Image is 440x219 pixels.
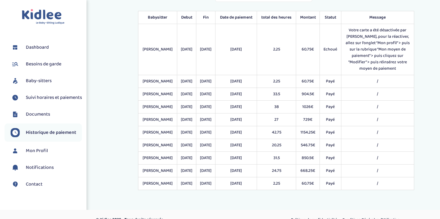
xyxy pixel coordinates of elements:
td: 546.75€ [296,139,320,152]
td: [PERSON_NAME] [138,177,177,190]
img: notification.svg [11,163,20,172]
th: Date de paiement [215,11,257,24]
td: [PERSON_NAME] [138,88,177,101]
td: 2.25 [257,177,296,190]
td: [DATE] [177,126,196,139]
span: Baby-sitters [26,77,52,85]
td: 1026€ [296,101,320,113]
td: Payé [320,152,341,165]
td: [DATE] [177,139,196,152]
img: contact.svg [11,180,20,189]
td: [DATE] [177,88,196,101]
td: [DATE] [215,113,257,126]
a: Besoins de garde [11,60,82,69]
td: [DATE] [177,75,196,88]
td: [DATE] [215,165,257,177]
td: [DATE] [215,75,257,88]
td: [DATE] [177,101,196,113]
td: [PERSON_NAME] [138,126,177,139]
td: 2.25 [257,24,296,75]
td: Payé [320,126,341,139]
th: Debut [177,11,196,24]
td: [DATE] [196,113,215,126]
td: 60.75€ [296,75,320,88]
td: 729€ [296,113,320,126]
td: 904.5€ [296,88,320,101]
th: Fin [196,11,215,24]
img: suivihoraire.svg [11,93,20,102]
th: Message [341,11,414,24]
td: Payé [320,75,341,88]
td: [DATE] [215,177,257,190]
td: [PERSON_NAME] [138,152,177,165]
td: [DATE] [196,165,215,177]
td: [DATE] [177,152,196,165]
th: Statut [320,11,341,24]
td: / [341,88,414,101]
td: Payé [320,165,341,177]
td: 42.75 [257,126,296,139]
td: Payé [320,88,341,101]
td: Echoué [320,24,341,75]
td: [PERSON_NAME] [138,75,177,88]
td: Payé [320,177,341,190]
span: Notifications [26,164,54,171]
span: Historique de paiement [26,129,76,136]
img: dashboard.svg [11,43,20,52]
span: Suivi horaires et paiements [26,94,82,101]
a: Historique de paiement [11,128,82,137]
td: 1154.25€ [296,126,320,139]
td: [DATE] [177,24,196,75]
td: [DATE] [196,75,215,88]
td: / [341,165,414,177]
td: [DATE] [177,165,196,177]
span: Besoins de garde [26,61,61,68]
img: logo.svg [22,9,65,25]
td: [DATE] [196,126,215,139]
img: besoin.svg [11,60,20,69]
td: 20.25 [257,139,296,152]
td: [DATE] [215,139,257,152]
td: [PERSON_NAME] [138,101,177,113]
td: [DATE] [215,101,257,113]
td: 60.75€ [296,24,320,75]
td: 60.75€ [296,177,320,190]
td: [PERSON_NAME] [138,24,177,75]
a: Baby-sitters [11,76,82,85]
td: [DATE] [196,88,215,101]
td: [PERSON_NAME] [138,113,177,126]
img: profil.svg [11,146,20,155]
span: Documents [26,111,50,118]
td: Votre carte a été désactivée par [PERSON_NAME], pour la réactiver, allez sur l’onglet “Mon profil... [341,24,414,75]
a: Suivi horaires et paiements [11,93,82,102]
td: [DATE] [177,177,196,190]
td: 2.25 [257,75,296,88]
span: Contact [26,181,42,188]
td: 24.75 [257,165,296,177]
td: Payé [320,101,341,113]
a: Dashboard [11,43,82,52]
img: babysitters.svg [11,76,20,85]
td: [DATE] [196,152,215,165]
td: / [341,177,414,190]
a: Documents [11,110,82,119]
td: [PERSON_NAME] [138,165,177,177]
td: Payé [320,113,341,126]
td: [DATE] [196,139,215,152]
td: Payé [320,139,341,152]
td: [DATE] [215,24,257,75]
span: Dashboard [26,44,49,51]
a: Mon Profil [11,146,82,155]
td: 31.5 [257,152,296,165]
td: [DATE] [196,177,215,190]
td: [DATE] [215,126,257,139]
td: / [341,152,414,165]
span: Mon Profil [26,147,48,155]
a: Contact [11,180,82,189]
td: / [341,101,414,113]
td: / [341,113,414,126]
td: / [341,139,414,152]
td: 33.5 [257,88,296,101]
td: / [341,126,414,139]
td: 38 [257,101,296,113]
